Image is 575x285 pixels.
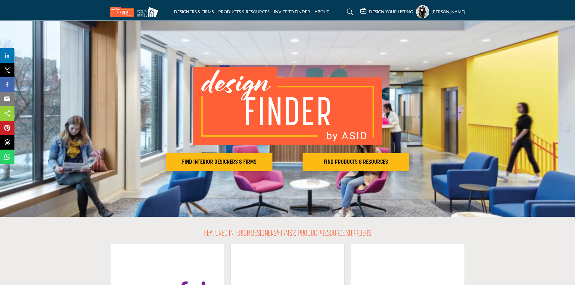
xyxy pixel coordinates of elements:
[432,9,465,15] h5: [PERSON_NAME]
[110,7,161,17] img: Site Logo
[193,67,382,145] img: image
[174,9,214,14] a: DESIGNERS & FIRMS
[166,153,272,171] button: FIND INTERIOR DESIGNERS & FIRMS
[304,159,407,166] h2: FIND PRODUCTS & RESOURCES
[204,229,371,239] h2: FEATURED INTERIOR DESIGNERS/FIRMS & PRODUCT/RESOURCE SUPPLIERS
[168,159,271,166] h2: FIND INTERIOR DESIGNERS & FIRMS
[416,5,429,18] button: Show hide supplier dropdown
[360,8,413,15] div: DESIGN YOUR LISTING
[218,9,269,14] a: PRODUCTS & RESOURCES
[303,153,409,171] button: FIND PRODUCTS & RESOURCES
[315,9,329,14] a: ABOUT
[341,7,357,17] a: Search
[274,9,310,14] a: INVITE TO FINDER
[369,9,413,14] h5: DESIGN YOUR LISTING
